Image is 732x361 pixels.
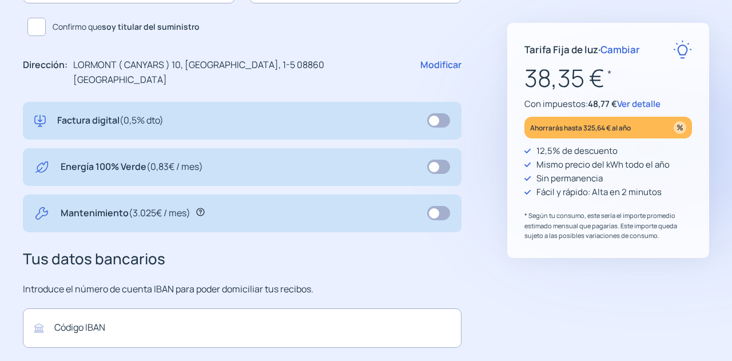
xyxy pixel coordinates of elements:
p: Tarifa Fija de luz · [524,42,640,57]
p: Fácil y rápido: Alta en 2 minutos [536,185,662,199]
p: * Según tu consumo, este sería el importe promedio estimado mensual que pagarías. Este importe qu... [524,211,692,241]
p: 12,5% de descuento [536,144,618,158]
p: Mantenimiento [61,206,190,221]
img: digital-invoice.svg [34,113,46,128]
p: Modificar [420,58,462,87]
span: (0,83€ / mes) [146,160,203,173]
p: Dirección: [23,58,67,87]
p: Energía 100% Verde [61,160,203,174]
img: energy-green.svg [34,160,49,174]
img: rate-E.svg [673,40,692,59]
span: 48,77 € [588,98,617,110]
b: soy titular del suministro [102,21,200,32]
p: Factura digital [57,113,164,128]
p: LORMONT ( CANYARS ) 10, [GEOGRAPHIC_DATA], 1-5 08860 [GEOGRAPHIC_DATA] [73,58,415,87]
h3: Tus datos bancarios [23,247,462,271]
span: Cambiar [600,43,640,56]
img: tool.svg [34,206,49,221]
span: (0,5% dto) [120,114,164,126]
span: Ver detalle [617,98,661,110]
p: Con impuestos: [524,97,692,111]
span: Confirmo que [53,21,200,33]
img: percentage_icon.svg [674,121,686,134]
p: Mismo precio del kWh todo el año [536,158,670,172]
p: Introduce el número de cuenta IBAN para poder domiciliar tus recibos. [23,282,462,297]
p: Sin permanencia [536,172,603,185]
p: Ahorrarás hasta 325,64 € al año [530,121,631,134]
span: (3.025€ / mes) [129,207,190,219]
p: 38,35 € [524,59,692,97]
